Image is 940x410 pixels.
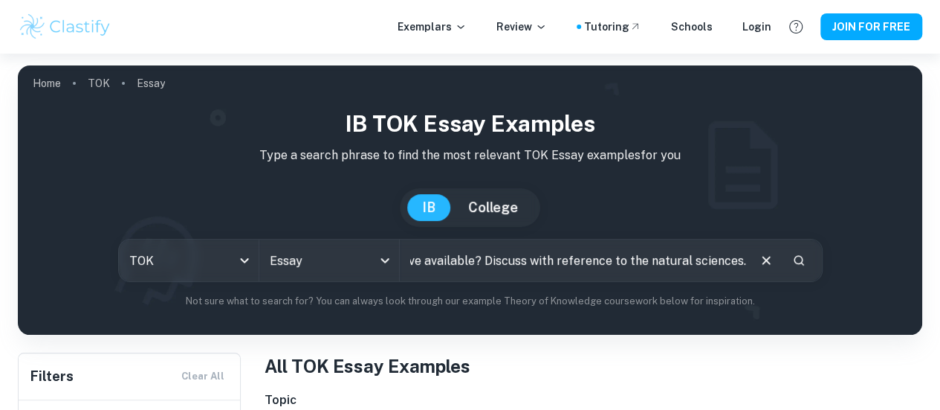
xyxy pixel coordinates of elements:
[783,14,808,39] button: Help and Feedback
[671,19,713,35] a: Schools
[820,13,922,40] button: JOIN FOR FREE
[30,294,910,309] p: Not sure what to search for? You can always look through our example Theory of Knowledge coursewo...
[33,73,61,94] a: Home
[398,19,467,35] p: Exemplars
[786,248,811,273] button: Search
[30,147,910,164] p: Type a search phrase to find the most relevant TOK Essay examples for you
[752,246,780,275] button: Clear
[265,353,922,379] h1: All TOK Essay Examples
[742,19,771,35] a: Login
[30,107,910,141] h1: IB TOK Essay examples
[584,19,641,35] a: Tutoring
[18,65,922,335] img: profile cover
[453,194,533,221] button: College
[400,240,746,281] input: E.g. communication of knowledge, human science, eradication of smallpox...
[119,240,259,281] div: TOK
[407,194,450,221] button: IB
[259,240,399,281] div: Essay
[496,19,547,35] p: Review
[265,391,922,409] h6: Topic
[137,75,165,92] p: Essay
[88,73,110,94] a: TOK
[30,366,74,387] h6: Filters
[18,12,112,42] img: Clastify logo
